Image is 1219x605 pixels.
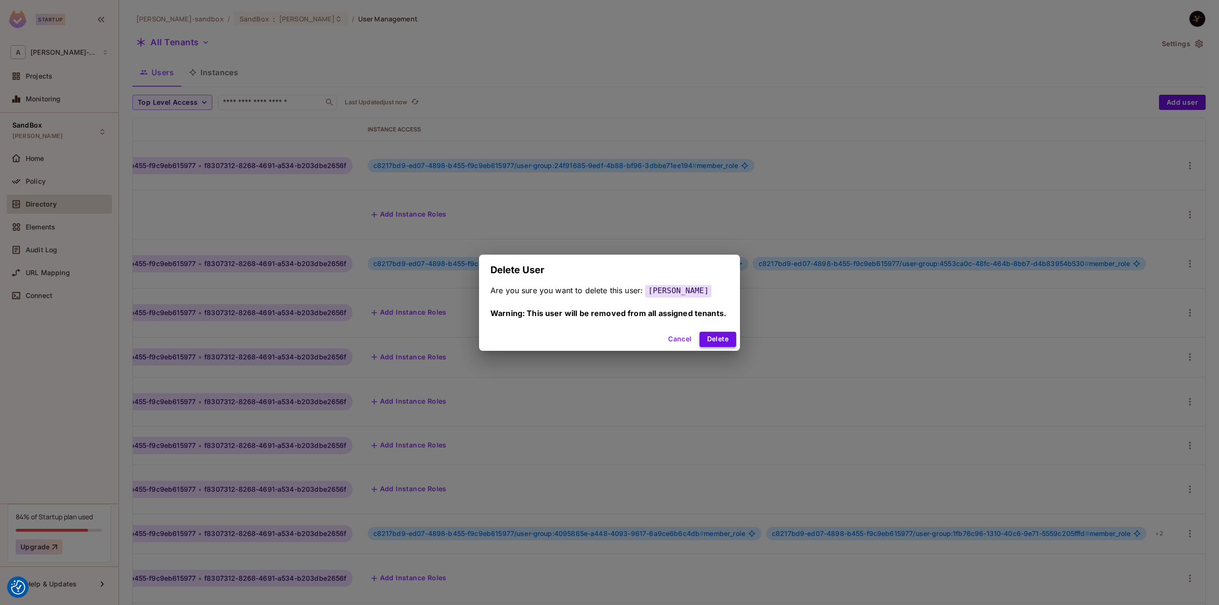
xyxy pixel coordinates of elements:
span: Warning: This user will be removed from all assigned tenants. [490,308,726,318]
h2: Delete User [479,255,740,285]
button: Delete [699,332,736,347]
button: Cancel [664,332,695,347]
img: Revisit consent button [11,580,25,595]
button: Consent Preferences [11,580,25,595]
span: [PERSON_NAME] [645,284,711,298]
span: Are you sure you want to delete this user: [490,286,643,295]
